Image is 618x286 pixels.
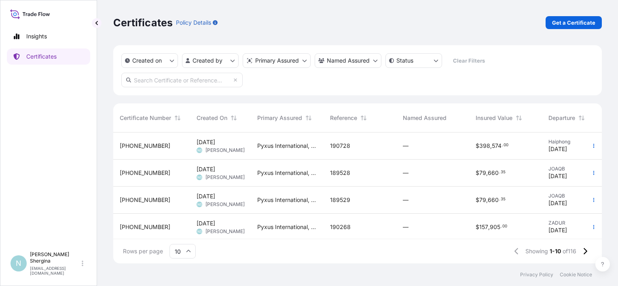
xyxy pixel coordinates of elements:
[514,113,524,123] button: Sort
[113,16,173,29] p: Certificates
[453,57,485,65] p: Clear Filters
[327,57,370,65] p: Named Assured
[229,113,239,123] button: Sort
[476,114,512,122] span: Insured Value
[7,28,90,44] a: Insights
[197,165,215,173] span: [DATE]
[205,174,245,181] span: [PERSON_NAME]
[173,113,182,123] button: Sort
[257,196,317,204] span: Pyxus International, Inc.
[197,146,202,154] span: NS
[26,32,47,40] p: Insights
[205,147,245,154] span: [PERSON_NAME]
[548,139,596,145] span: Haiphong
[520,271,553,278] a: Privacy Policy
[479,224,488,230] span: 157
[120,196,170,204] span: [PHONE_NUMBER]
[499,171,500,174] span: .
[490,224,500,230] span: 905
[476,170,479,176] span: $
[403,114,447,122] span: Named Assured
[120,169,170,177] span: [PHONE_NUMBER]
[548,220,596,226] span: ZADUR
[403,169,408,177] span: —
[486,170,488,176] span: ,
[486,197,488,203] span: ,
[359,113,368,123] button: Sort
[257,114,302,122] span: Primary Assured
[330,114,357,122] span: Reference
[330,142,350,150] span: 190728
[120,114,171,122] span: Certificate Number
[176,19,211,27] p: Policy Details
[403,142,408,150] span: —
[546,16,602,29] a: Get a Certificate
[501,171,506,174] span: 35
[257,169,317,177] span: Pyxus International, Inc.
[7,48,90,65] a: Certificates
[304,113,313,123] button: Sort
[197,138,215,146] span: [DATE]
[123,247,163,255] span: Rows per page
[121,73,243,87] input: Search Certificate or Reference...
[446,54,491,67] button: Clear Filters
[548,199,567,207] span: [DATE]
[315,53,381,68] button: cargoOwner Filter options
[26,53,57,61] p: Certificates
[479,197,486,203] span: 79
[243,53,311,68] button: distributor Filter options
[132,57,162,65] p: Created on
[563,247,576,255] span: of 116
[197,227,202,236] span: NS
[182,53,239,68] button: createdBy Filter options
[492,143,502,149] span: 574
[120,142,170,150] span: [PHONE_NUMBER]
[16,259,21,267] span: N
[501,198,506,201] span: 35
[330,169,350,177] span: 189528
[499,198,500,201] span: .
[257,223,317,231] span: Pyxus International, Inc.
[205,201,245,208] span: [PERSON_NAME]
[121,53,178,68] button: createdOn Filter options
[502,144,503,147] span: .
[548,226,567,234] span: [DATE]
[403,196,408,204] span: —
[479,143,490,149] span: 398
[479,170,486,176] span: 79
[403,223,408,231] span: —
[550,247,561,255] span: 1-10
[120,223,170,231] span: [PHONE_NUMBER]
[548,166,596,172] span: JOAQB
[552,19,595,27] p: Get a Certificate
[490,143,492,149] span: ,
[197,192,215,200] span: [DATE]
[205,228,245,235] span: [PERSON_NAME]
[548,193,596,199] span: JOAQB
[257,142,317,150] span: Pyxus International, Inc.
[476,197,479,203] span: $
[488,197,499,203] span: 660
[330,196,350,204] span: 189529
[396,57,413,65] p: Status
[30,251,80,264] p: [PERSON_NAME] Shergina
[30,266,80,275] p: [EMAIL_ADDRESS][DOMAIN_NAME]
[197,200,202,208] span: NS
[548,145,567,153] span: [DATE]
[504,144,508,147] span: 00
[476,143,479,149] span: $
[548,172,567,180] span: [DATE]
[330,223,351,231] span: 190268
[577,113,586,123] button: Sort
[501,225,502,228] span: .
[197,114,227,122] span: Created On
[197,173,202,181] span: NS
[502,225,507,228] span: 00
[197,219,215,227] span: [DATE]
[488,170,499,176] span: 660
[560,271,592,278] a: Cookie Notice
[476,224,479,230] span: $
[193,57,222,65] p: Created by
